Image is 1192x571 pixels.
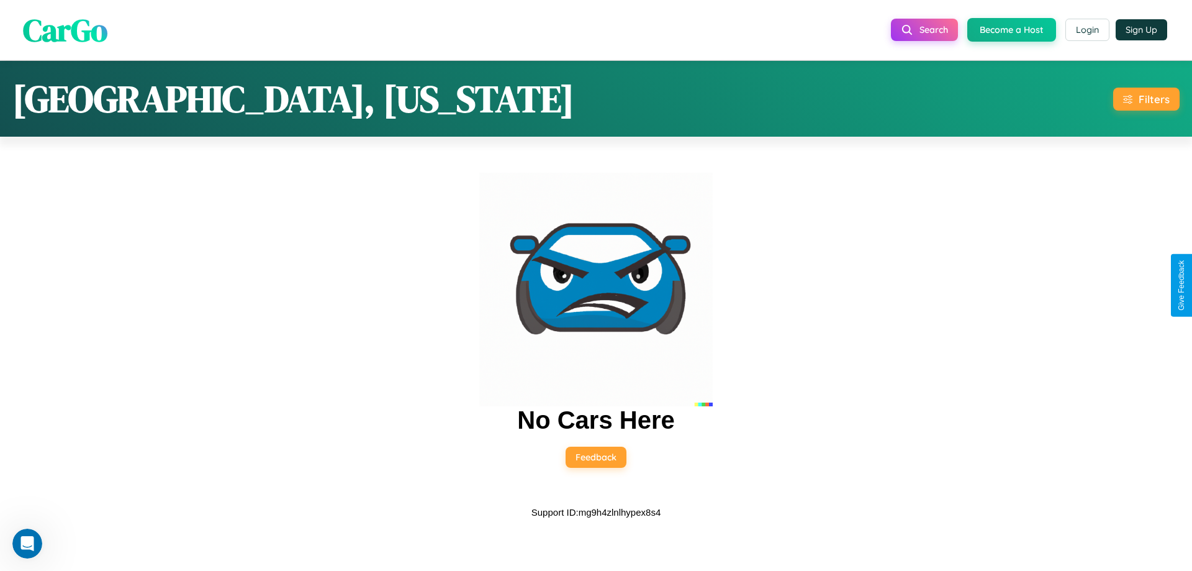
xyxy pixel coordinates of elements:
button: Search [891,19,958,41]
p: Support ID: mg9h4zlnlhypex8s4 [531,504,661,521]
h1: [GEOGRAPHIC_DATA], [US_STATE] [12,73,574,124]
button: Feedback [566,447,626,468]
h2: No Cars Here [517,406,674,434]
button: Login [1065,19,1109,41]
button: Filters [1113,88,1180,111]
iframe: Intercom live chat [12,529,42,559]
button: Sign Up [1116,19,1167,40]
div: Filters [1139,93,1170,106]
span: CarGo [23,8,107,51]
img: car [479,173,713,406]
span: Search [919,24,948,35]
button: Become a Host [967,18,1056,42]
div: Give Feedback [1177,260,1186,311]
